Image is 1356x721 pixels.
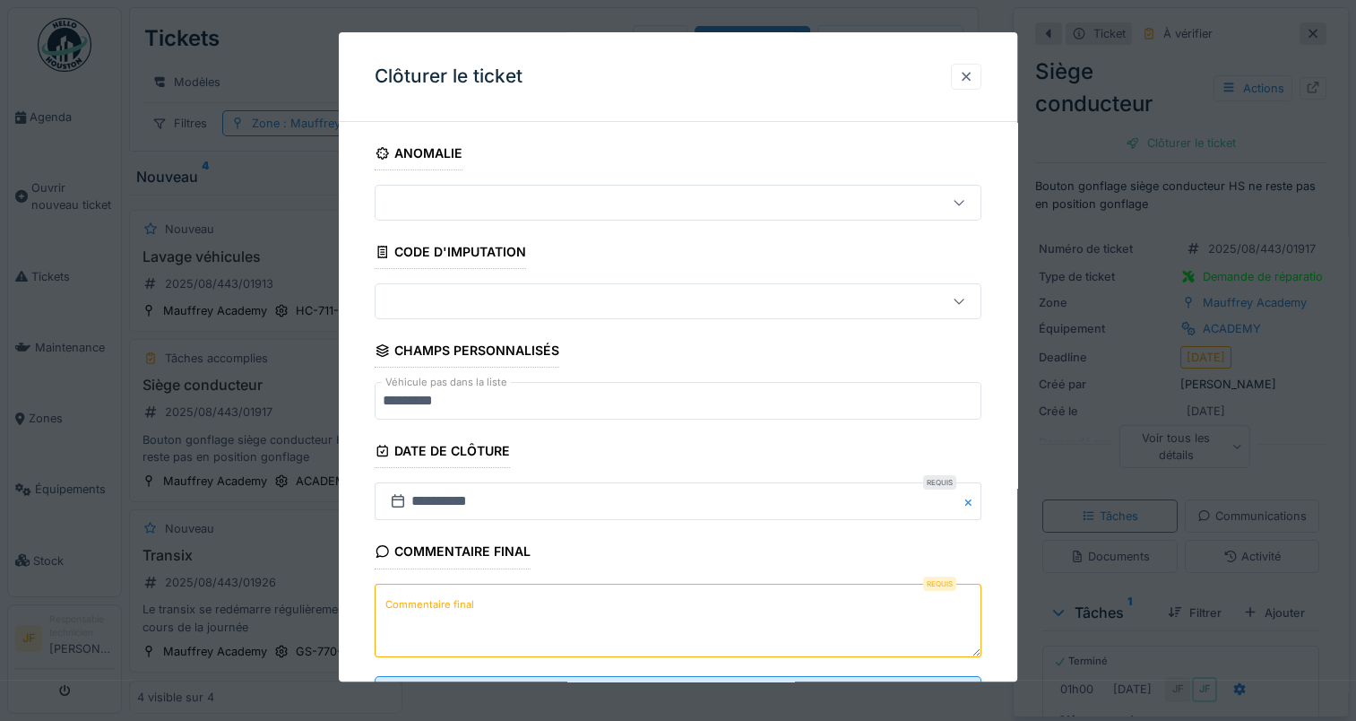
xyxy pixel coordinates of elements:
[382,594,478,616] label: Commentaire final
[923,577,956,591] div: Requis
[375,337,559,368] div: Champs personnalisés
[962,483,981,521] button: Close
[375,140,462,170] div: Anomalie
[375,239,526,269] div: Code d'imputation
[382,376,511,391] label: Véhicule pas dans la liste
[375,439,510,469] div: Date de clôture
[375,65,523,88] h3: Clôturer le ticket
[375,539,531,569] div: Commentaire final
[923,476,956,491] div: Requis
